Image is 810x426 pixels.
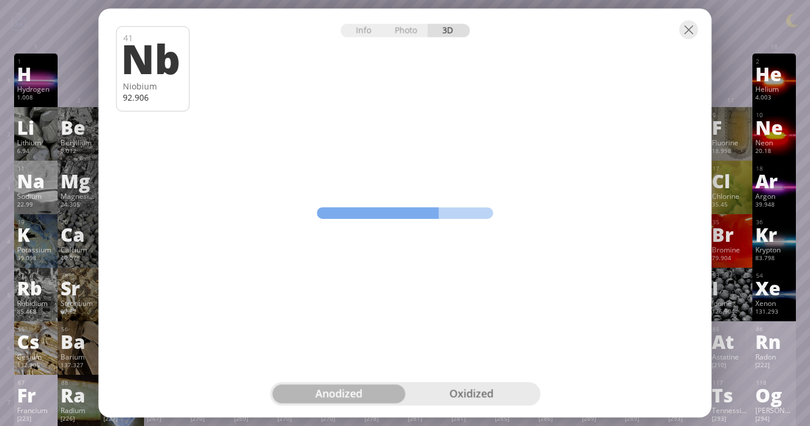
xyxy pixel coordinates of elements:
[755,298,793,308] div: Xenon
[756,379,793,387] div: 118
[18,165,55,172] div: 11
[712,138,749,147] div: Fluorine
[712,332,749,351] div: At
[61,272,98,279] div: 38
[755,405,793,415] div: [PERSON_NAME]
[321,415,359,424] div: [270]
[756,111,793,119] div: 10
[756,325,793,333] div: 86
[17,191,55,201] div: Sodium
[17,298,55,308] div: Rubidium
[712,415,749,424] div: [293]
[61,111,98,119] div: 4
[755,225,793,244] div: Kr
[61,147,98,157] div: 9.012
[712,165,749,172] div: 17
[61,405,98,415] div: Radium
[756,165,793,172] div: 18
[61,298,98,308] div: Strontium
[61,254,98,264] div: 40.078
[755,84,793,94] div: Helium
[755,191,793,201] div: Argon
[756,272,793,279] div: 54
[121,38,182,78] div: Nb
[61,201,98,210] div: 24.305
[18,325,55,333] div: 55
[17,278,55,297] div: Rb
[755,332,793,351] div: Rn
[712,225,749,244] div: Br
[17,147,55,157] div: 6.94
[277,415,315,424] div: [270]
[712,218,749,226] div: 35
[61,225,98,244] div: Ca
[17,94,55,103] div: 1.008
[17,138,55,147] div: Lithium
[61,171,98,190] div: Mg
[755,138,793,147] div: Neon
[17,332,55,351] div: Cs
[18,218,55,226] div: 19
[712,298,749,308] div: Iodine
[17,225,55,244] div: K
[61,191,98,201] div: Magnesium
[712,118,749,137] div: F
[17,201,55,210] div: 22.99
[17,64,55,83] div: H
[712,201,749,210] div: 35.45
[18,58,55,65] div: 1
[103,415,141,424] div: [227]
[755,308,793,317] div: 131.293
[625,415,662,424] div: [289]
[17,118,55,137] div: Li
[17,415,55,424] div: [223]
[712,254,749,264] div: 79.904
[712,278,749,297] div: I
[582,415,620,424] div: [289]
[712,111,749,119] div: 9
[234,415,272,424] div: [269]
[712,191,749,201] div: Chlorine
[61,385,98,404] div: Ra
[712,405,749,415] div: Tennessine
[61,118,98,137] div: Be
[405,385,538,404] div: oxidized
[17,245,55,254] div: Potassium
[495,415,533,424] div: [285]
[123,92,183,103] div: 92.906
[18,379,55,387] div: 87
[123,81,183,92] div: Niobium
[712,147,749,157] div: 18.998
[451,415,489,424] div: [281]
[712,385,749,404] div: Ts
[17,405,55,415] div: Francium
[755,278,793,297] div: Xe
[712,272,749,279] div: 53
[538,415,576,424] div: [286]
[190,415,228,424] div: [270]
[61,379,98,387] div: 88
[17,361,55,371] div: 132.905
[755,64,793,83] div: He
[18,111,55,119] div: 3
[61,138,98,147] div: Beryllium
[755,415,793,424] div: [294]
[272,385,405,404] div: anodized
[756,58,793,65] div: 2
[755,147,793,157] div: 20.18
[712,352,749,361] div: Astatine
[712,325,749,333] div: 85
[17,385,55,404] div: Fr
[756,218,793,226] div: 36
[386,24,428,37] div: Photo
[61,218,98,226] div: 20
[18,272,55,279] div: 37
[712,379,749,387] div: 117
[61,245,98,254] div: Calcium
[755,118,793,137] div: Ne
[147,415,185,424] div: [267]
[712,171,749,190] div: Cl
[755,385,793,404] div: Og
[61,352,98,361] div: Barium
[61,165,98,172] div: 12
